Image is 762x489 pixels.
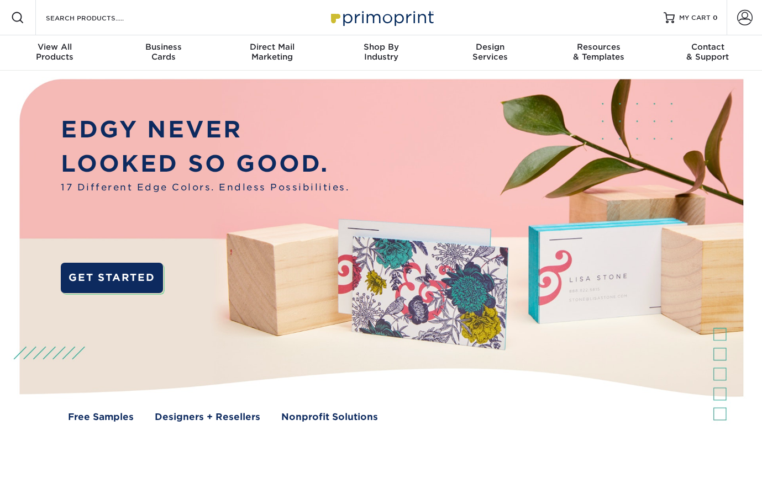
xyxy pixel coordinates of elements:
a: Direct MailMarketing [218,35,327,71]
a: BusinessCards [109,35,218,71]
p: EDGY NEVER [61,112,349,146]
span: Resources [544,42,653,52]
a: GET STARTED [61,263,162,293]
span: Design [435,42,544,52]
a: Shop ByIndustry [327,35,435,71]
span: Shop By [327,42,435,52]
span: Direct Mail [218,42,327,52]
span: Contact [653,42,762,52]
a: Free Samples [68,410,134,424]
p: LOOKED SO GOOD. [61,146,349,180]
div: & Support [653,42,762,62]
a: Contact& Support [653,35,762,71]
a: DesignServices [435,35,544,71]
span: 0 [713,14,718,22]
div: & Templates [544,42,653,62]
div: Industry [327,42,435,62]
span: 17 Different Edge Colors. Endless Possibilities. [61,180,349,194]
span: Business [109,42,218,52]
div: Cards [109,42,218,62]
a: Designers + Resellers [155,410,260,424]
div: Services [435,42,544,62]
a: Resources& Templates [544,35,653,71]
div: Marketing [218,42,327,62]
span: MY CART [679,13,711,23]
img: Primoprint [326,6,437,29]
a: Nonprofit Solutions [281,410,378,424]
input: SEARCH PRODUCTS..... [45,11,153,24]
